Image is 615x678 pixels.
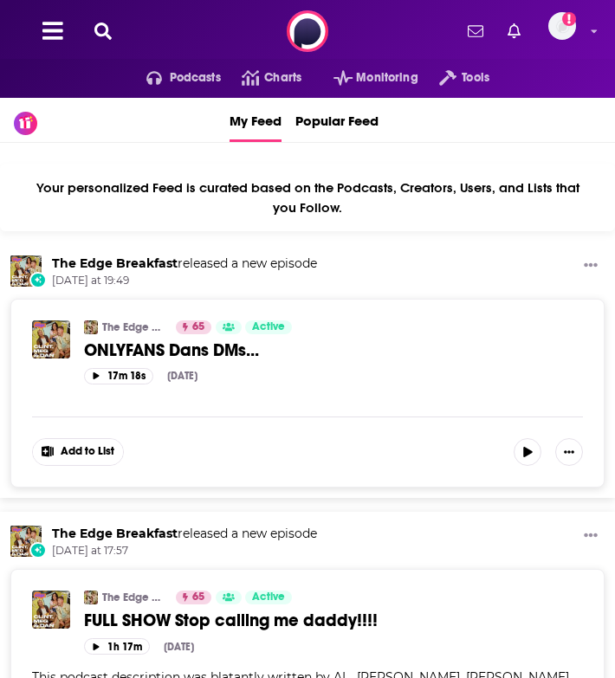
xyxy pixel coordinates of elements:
img: Podchaser - Follow, Share and Rate Podcasts [287,10,328,52]
span: Active [252,589,285,606]
a: ONLYFANS Dans DMs... [84,339,583,361]
button: 17m 18s [84,368,153,384]
a: The Edge Breakfast [102,591,165,604]
a: Show notifications dropdown [501,16,528,46]
button: open menu [313,64,418,92]
h3: released a new episode [52,526,317,542]
svg: Add a profile image [562,12,576,26]
span: Add to List [61,445,114,458]
span: Podcasts [170,66,221,90]
div: New Episode [29,542,46,559]
img: The Edge Breakfast [10,255,42,287]
span: [DATE] at 19:49 [52,274,317,288]
button: Show More Button [577,255,605,277]
span: ONLYFANS Dans DMs... [84,339,259,361]
img: ONLYFANS Dans DMs... [32,320,70,358]
h3: released a new episode [52,255,317,272]
span: Monitoring [356,66,418,90]
img: FULL SHOW Stop calling me daddy!!!! [32,591,70,629]
a: 65 [176,591,211,604]
img: The Edge Breakfast [10,526,42,557]
img: The Edge Breakfast [84,591,98,604]
span: Popular Feed [295,101,379,139]
a: 65 [176,320,211,334]
img: User Profile [548,12,576,40]
span: Tools [462,66,489,90]
span: Charts [264,66,301,90]
span: 65 [192,589,204,606]
div: New Episode [29,272,46,288]
button: Show More Button [33,439,123,465]
a: Charts [221,64,301,92]
button: open menu [418,64,489,92]
span: 65 [192,319,204,336]
a: FULL SHOW Stop calling me daddy!!!! [84,610,583,631]
button: Show More Button [555,438,583,466]
span: Logged in as jillgoldstein [548,12,576,40]
a: Active [245,320,292,334]
span: [DATE] at 17:57 [52,544,317,559]
a: The Edge Breakfast [102,320,165,334]
button: Show More Button [577,526,605,547]
span: FULL SHOW Stop calling me daddy!!!! [84,610,378,631]
a: The Edge Breakfast [52,526,178,541]
a: Popular Feed [295,98,379,142]
div: [DATE] [164,641,194,653]
button: open menu [126,64,221,92]
button: 1h 17m [84,638,150,655]
a: Active [245,591,292,604]
a: The Edge Breakfast [52,255,178,271]
div: [DATE] [167,370,197,382]
img: The Edge Breakfast [84,320,98,334]
a: My Feed [230,98,282,142]
span: Active [252,319,285,336]
a: Logged in as jillgoldstein [548,12,586,50]
a: Show notifications dropdown [461,16,490,46]
span: My Feed [230,101,282,139]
